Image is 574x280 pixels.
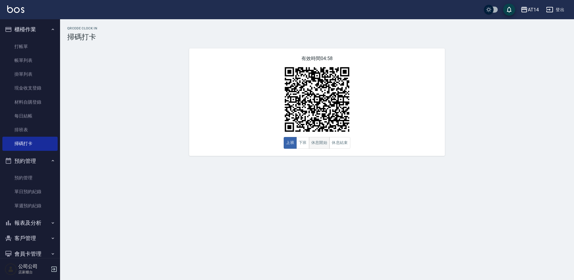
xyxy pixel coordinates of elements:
button: 客戶管理 [2,230,58,246]
div: AT14 [528,6,539,14]
p: 店家櫃台 [18,269,49,275]
a: 單日預約紀錄 [2,185,58,199]
a: 掃碼打卡 [2,137,58,151]
a: 帳單列表 [2,53,58,67]
a: 材料自購登錄 [2,95,58,109]
button: 休息結束 [329,137,350,149]
button: 預約管理 [2,153,58,169]
button: 登出 [544,4,567,15]
img: Logo [7,5,24,13]
button: 會員卡管理 [2,246,58,262]
a: 掛單列表 [2,67,58,81]
a: 排班表 [2,123,58,137]
button: 上班 [284,137,297,149]
button: save [503,4,515,16]
a: 每日結帳 [2,109,58,123]
a: 單週預約紀錄 [2,199,58,213]
h3: 掃碼打卡 [67,33,567,41]
button: 休息開始 [309,137,330,149]
img: Person [5,263,17,275]
button: AT14 [518,4,541,16]
h2: QRcode Clock In [67,26,567,30]
div: 有效時間 04:58 [189,48,445,156]
a: 現金收支登錄 [2,81,58,95]
a: 預約管理 [2,171,58,185]
h5: 公司公司 [18,263,49,269]
button: 下班 [296,137,309,149]
button: 報表及分析 [2,215,58,231]
button: 櫃檯作業 [2,22,58,37]
a: 打帳單 [2,40,58,53]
